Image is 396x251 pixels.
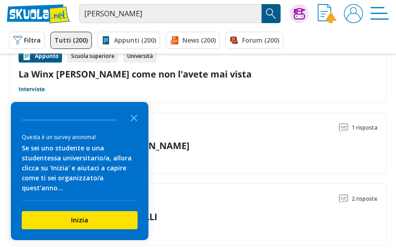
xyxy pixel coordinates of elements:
a: Tutti (200) [50,32,92,49]
img: Menù [370,4,389,23]
input: Cerca appunti, riassunti o versioni [79,4,262,23]
div: Questa è un survey anonima! [22,133,138,141]
a: News (200) [166,32,220,49]
button: Search Button [262,4,281,23]
div: Scuola superiore [67,50,118,63]
span: 1 risposta [352,121,377,134]
a: Appunti (200) [97,32,160,49]
img: Commenti lettura [339,123,348,132]
img: Commenti lettura [339,194,348,203]
div: Università [124,50,157,63]
img: News filtro contenuto [170,36,179,45]
img: Appunti contenuto [22,52,31,61]
div: Survey [11,102,148,240]
img: User avatar [344,4,363,23]
img: Cerca appunti, riassunti o versioni [264,7,278,20]
a: La Winx [PERSON_NAME] come non l'avete mai vista [19,68,377,80]
img: Invia appunto [318,4,337,23]
div: Appunto [19,50,62,63]
span: 2 risposte [352,193,377,205]
button: Close the survey [125,108,143,126]
img: Chiedi Tutor AI [294,8,305,19]
a: Interviste [19,86,45,93]
img: Filtra filtri mobile [13,36,22,45]
div: Se sei uno studente o una studentessa universitario/a, allora clicca su 'Inizia' e aiutaci a capi... [22,143,138,193]
a: Forum (200) [225,32,283,49]
button: Filtra [9,32,45,49]
img: Appunti filtro contenuto [101,36,110,45]
img: Forum filtro contenuto [229,36,239,45]
button: Inizia [22,211,138,229]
